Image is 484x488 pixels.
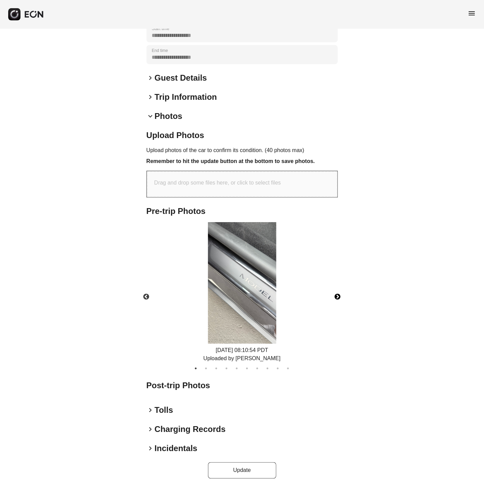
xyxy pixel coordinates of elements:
[155,111,182,122] h2: Photos
[155,72,207,83] h2: Guest Details
[135,285,158,309] button: Previous
[203,365,210,372] button: 2
[147,425,155,434] span: keyboard_arrow_right
[264,365,271,372] button: 8
[254,365,261,372] button: 7
[147,74,155,82] span: keyboard_arrow_right
[147,112,155,120] span: keyboard_arrow_down
[147,157,338,165] h3: Remember to hit the update button at the bottom to save photos.
[285,365,292,372] button: 10
[155,443,197,454] h2: Incidentals
[147,445,155,453] span: keyboard_arrow_right
[155,405,173,416] h2: Tolls
[326,285,350,309] button: Next
[155,92,217,103] h2: Trip Information
[204,355,281,363] div: Uploaded by [PERSON_NAME]
[147,146,338,154] p: Upload photos of the car to confirm its condition. (40 photos max)
[244,365,251,372] button: 6
[147,380,338,391] h2: Post-trip Photos
[147,406,155,415] span: keyboard_arrow_right
[275,365,281,372] button: 9
[208,222,276,344] img: https://fastfleet.me/rails/active_storage/blobs/redirect/eyJfcmFpbHMiOnsibWVzc2FnZSI6IkJBaHBBd0ph...
[468,9,476,17] span: menu
[147,93,155,101] span: keyboard_arrow_right
[155,424,226,435] h2: Charging Records
[223,365,230,372] button: 4
[213,365,220,372] button: 3
[154,179,281,187] p: Drag and drop some files here, or click to select files
[208,462,276,479] button: Update
[193,365,199,372] button: 1
[147,130,338,141] h2: Upload Photos
[147,206,338,217] h2: Pre-trip Photos
[234,365,240,372] button: 5
[204,347,281,363] div: [DATE] 08:10:54 PDT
